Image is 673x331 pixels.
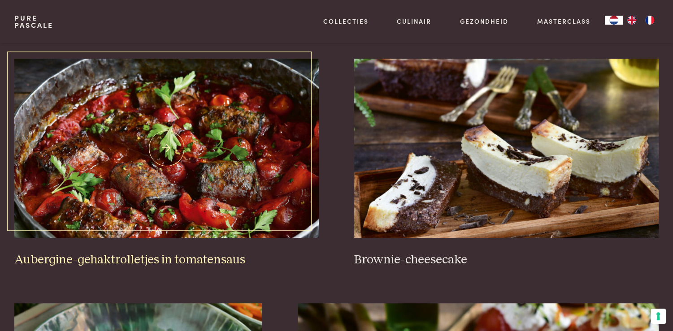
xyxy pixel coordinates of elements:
a: Masterclass [537,17,591,26]
h3: Brownie-cheesecake [354,252,658,268]
h3: Aubergine-gehaktrolletjes in tomatensaus [14,252,318,268]
aside: Language selected: Nederlands [605,16,659,25]
a: PurePascale [14,14,53,29]
a: EN [623,16,641,25]
a: NL [605,16,623,25]
a: Brownie-cheesecake Brownie-cheesecake [354,59,658,267]
ul: Language list [623,16,659,25]
a: Aubergine-gehaktrolletjes in tomatensaus Aubergine-gehaktrolletjes in tomatensaus [14,59,318,267]
div: Language [605,16,623,25]
button: Uw voorkeuren voor toestemming voor trackingtechnologieën [651,309,666,324]
img: Aubergine-gehaktrolletjes in tomatensaus [14,59,318,238]
a: Gezondheid [460,17,508,26]
a: Culinair [397,17,431,26]
img: Brownie-cheesecake [354,59,658,238]
a: Collecties [323,17,369,26]
a: FR [641,16,659,25]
